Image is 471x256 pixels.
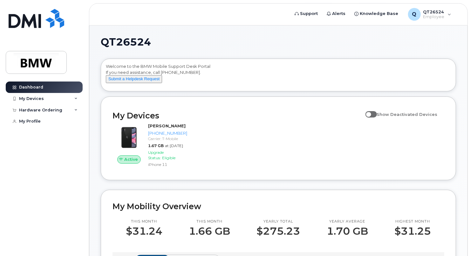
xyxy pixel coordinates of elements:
span: at [DATE] [165,143,183,148]
span: Show Deactivated Devices [377,112,438,117]
p: Yearly total [257,219,300,224]
input: Show Deactivated Devices [365,108,371,113]
h2: My Mobility Overview [113,202,444,211]
span: QT26524 [101,37,151,47]
p: $31.24 [126,225,162,237]
div: Welcome to the BMW Mobile Support Desk Portal If you need assistance, call [PHONE_NUMBER]. [106,63,451,89]
span: Upgrade Status: [148,150,164,160]
p: 1.70 GB [327,225,368,237]
img: iPhone_11.jpg [118,126,140,149]
p: $31.25 [394,225,431,237]
div: [PHONE_NUMBER] [148,130,187,136]
span: Eligible [162,155,175,160]
p: This month [126,219,162,224]
span: Active [124,156,138,162]
span: 1.67 GB [148,143,164,148]
strong: [PERSON_NAME] [148,123,186,128]
div: iPhone 11 [148,162,187,167]
button: Submit a Helpdesk Request [106,75,162,83]
p: This month [189,219,230,224]
iframe: Messenger Launcher [443,228,466,251]
p: $275.23 [257,225,300,237]
p: Yearly average [327,219,368,224]
p: Highest month [394,219,431,224]
p: 1.66 GB [189,225,230,237]
h2: My Devices [113,111,362,120]
a: Submit a Helpdesk Request [106,76,162,81]
a: Active[PERSON_NAME][PHONE_NUMBER]Carrier: T-Mobile1.67 GBat [DATE]Upgrade Status:EligibleiPhone 11 [113,123,190,168]
div: Carrier: T-Mobile [148,136,187,141]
